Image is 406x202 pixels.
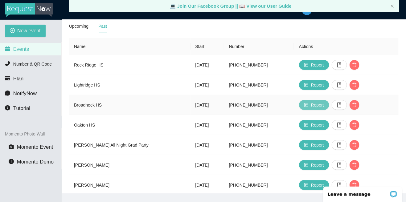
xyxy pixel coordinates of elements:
span: project [304,63,309,68]
button: book [332,80,347,90]
button: plus-circleNew event [5,25,46,37]
span: Momento Event [17,144,53,150]
span: project [304,143,309,148]
span: project [304,103,309,108]
span: delete [350,163,359,168]
iframe: LiveChat chat widget [319,183,406,202]
td: [PERSON_NAME] All Night Grad Party [69,135,191,155]
span: Report [311,62,324,68]
button: book [332,100,347,110]
td: [PHONE_NUMBER] [224,115,294,135]
td: Oakton HS [69,115,191,135]
button: projectReport [299,100,329,110]
td: [PHONE_NUMBER] [224,155,294,175]
span: Events [13,46,29,52]
button: close [391,4,394,8]
span: Report [311,162,324,168]
div: Past [98,23,107,30]
span: book [337,83,342,87]
span: laptop [170,3,176,9]
td: [PHONE_NUMBER] [224,175,294,195]
td: Lightridge HS [69,75,191,95]
th: Number [224,38,294,55]
button: projectReport [299,120,329,130]
a: laptop Join Our Facebook Group || [170,3,240,9]
span: info-circle [9,159,14,164]
span: message [5,91,10,96]
button: delete [350,80,359,90]
button: delete [350,120,359,130]
span: info-circle [5,105,10,111]
span: delete [350,83,359,87]
span: book [337,63,342,67]
button: book [332,140,347,150]
span: Momento Demo [17,159,54,165]
span: Number & QR Code [13,62,52,67]
span: calendar [5,46,10,51]
span: New event [17,27,41,34]
span: book [337,103,342,107]
td: [PHONE_NUMBER] [224,95,294,115]
span: delete [350,63,359,67]
span: delete [350,143,359,147]
span: Report [311,122,324,128]
span: plus-circle [10,28,15,34]
td: [DATE] [191,75,224,95]
span: camera [9,144,14,149]
span: book [337,163,342,168]
button: delete [350,140,359,150]
span: delete [350,123,359,127]
div: Upcoming [69,23,88,30]
td: Rock Ridge HS [69,55,191,75]
td: [PERSON_NAME] [69,175,191,195]
td: [PERSON_NAME] [69,155,191,175]
td: [DATE] [191,175,224,195]
td: Broadneck HS [69,95,191,115]
button: delete [350,160,359,170]
button: projectReport [299,80,329,90]
button: projectReport [299,180,329,190]
td: [PHONE_NUMBER] [224,135,294,155]
th: Actions [294,38,399,55]
span: NotifyNow [13,91,37,96]
button: projectReport [299,140,329,150]
button: delete [350,180,359,190]
span: Report [311,82,324,88]
img: RequestNow [5,3,53,17]
td: [DATE] [191,155,224,175]
td: [DATE] [191,55,224,75]
span: project [304,123,309,128]
td: [PHONE_NUMBER] [224,75,294,95]
span: delete [350,103,359,107]
span: laptop [239,3,245,9]
span: project [304,163,309,168]
button: book [332,160,347,170]
td: [DATE] [191,135,224,155]
span: Report [311,142,324,148]
button: delete [350,100,359,110]
th: Start [191,38,224,55]
span: Plan [13,76,24,82]
span: book [337,143,342,147]
button: book [332,180,347,190]
button: book [332,60,347,70]
span: Report [311,182,324,188]
td: [DATE] [191,115,224,135]
span: phone [5,61,10,66]
button: book [332,120,347,130]
span: credit-card [5,76,10,81]
td: [PHONE_NUMBER] [224,55,294,75]
td: [DATE] [191,95,224,115]
button: projectReport [299,60,329,70]
button: delete [350,60,359,70]
span: book [337,123,342,127]
a: laptop View our User Guide [239,3,292,9]
span: project [304,183,309,188]
span: Tutorial [13,105,30,111]
span: Report [311,102,324,108]
th: Name [69,38,191,55]
button: projectReport [299,160,329,170]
